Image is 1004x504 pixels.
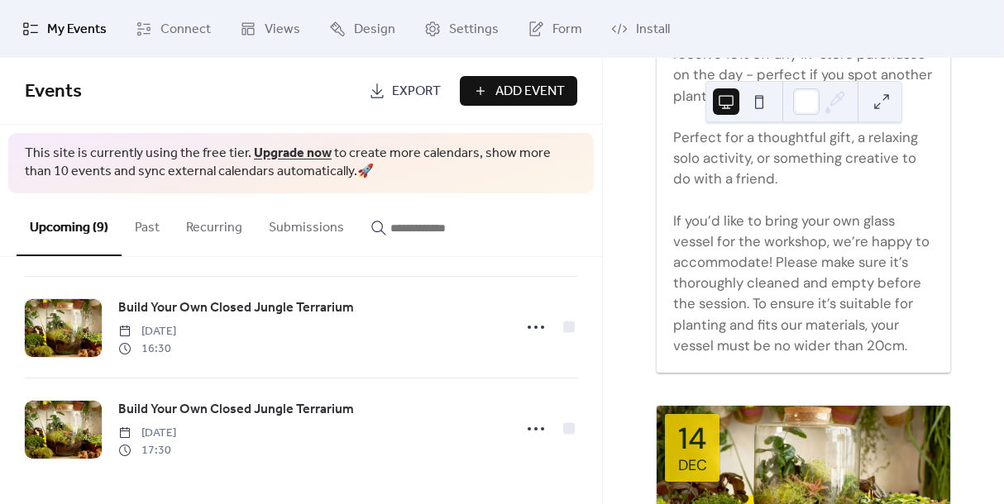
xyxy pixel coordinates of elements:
span: Views [265,20,300,40]
span: Add Event [495,82,565,102]
a: Form [515,7,595,51]
span: [DATE] [118,323,176,340]
a: Upgrade now [254,140,332,166]
div: Dec [678,458,707,473]
span: This site is currently using the free tier. to create more calendars, show more than 10 events an... [25,145,577,182]
span: Connect [160,20,211,40]
span: 17:30 [118,442,176,459]
button: Add Event [460,76,577,106]
a: Settings [412,7,511,51]
span: [DATE] [118,425,176,442]
span: 16:30 [118,340,176,358]
a: Install [599,7,682,51]
div: 14 [678,424,706,454]
a: Connect [123,7,223,51]
a: Build Your Own Closed Jungle Terrarium [118,399,354,421]
a: Export [356,76,453,106]
span: Events [25,74,82,110]
span: Form [552,20,582,40]
span: Build Your Own Closed Jungle Terrarium [118,298,354,318]
button: Upcoming (9) [17,193,122,256]
button: Past [122,193,173,254]
span: Install [636,20,670,40]
span: Settings [449,20,499,40]
span: Build Your Own Closed Jungle Terrarium [118,400,354,420]
a: Build Your Own Closed Jungle Terrarium [118,297,354,319]
span: Design [354,20,395,40]
a: Design [317,7,408,51]
span: My Events [47,20,107,40]
a: My Events [10,7,119,51]
a: Views [227,7,313,51]
button: Submissions [256,193,357,254]
button: Recurring [173,193,256,254]
span: Export [392,82,441,102]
